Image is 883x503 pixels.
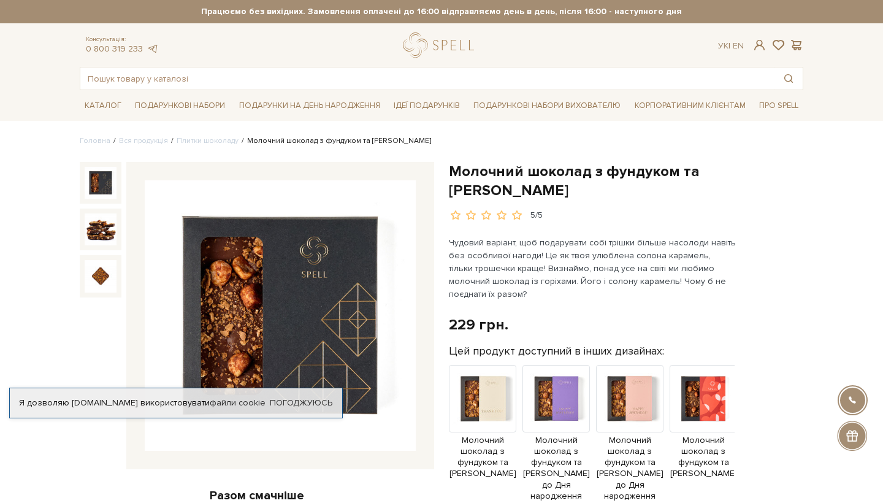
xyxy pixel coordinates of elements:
img: Продукт [449,365,516,432]
a: 0 800 319 233 [86,44,143,54]
a: Молочний шоколад з фундуком та [PERSON_NAME] [670,393,737,479]
div: Ук [718,40,744,52]
a: En [733,40,744,51]
div: Я дозволяю [DOMAIN_NAME] використовувати [10,397,342,409]
li: Молочний шоколад з фундуком та [PERSON_NAME] [239,136,431,147]
a: Корпоративним клієнтам [630,95,751,116]
img: Молочний шоколад з фундуком та солоною карамеллю [145,180,416,451]
strong: Працюємо без вихідних. Замовлення оплачені до 16:00 відправляємо день в день, після 16:00 - насту... [80,6,803,17]
a: Молочний шоколад з фундуком та [PERSON_NAME] [449,393,516,479]
button: Пошук товару у каталозі [774,67,803,90]
a: telegram [146,44,158,54]
h1: Молочний шоколад з фундуком та [PERSON_NAME] [449,162,803,200]
a: Ідеї подарунків [389,96,465,115]
span: Молочний шоколад з фундуком та [PERSON_NAME] [670,435,737,480]
img: Молочний шоколад з фундуком та солоною карамеллю [85,260,117,292]
a: Подарунки на День народження [234,96,385,115]
label: Цей продукт доступний в інших дизайнах: [449,344,664,358]
a: Головна [80,136,110,145]
div: 229 грн. [449,315,508,334]
span: | [728,40,730,51]
img: Молочний шоколад з фундуком та солоною карамеллю [85,167,117,199]
input: Пошук товару у каталозі [80,67,774,90]
img: Молочний шоколад з фундуком та солоною карамеллю [85,213,117,245]
span: Консультація: [86,36,158,44]
img: Продукт [522,365,590,432]
img: Продукт [670,365,737,432]
a: logo [403,33,480,58]
a: Подарункові набори [130,96,230,115]
a: Погоджуюсь [270,397,332,409]
a: Вся продукція [119,136,168,145]
p: Чудовий варіант, щоб подарувати собі трішки більше насолоди навіть без особливої нагоди! Це як тв... [449,236,736,301]
span: Молочний шоколад з фундуком та [PERSON_NAME] [449,435,516,480]
a: Каталог [80,96,126,115]
a: Плитки шоколаду [177,136,239,145]
a: файли cookie [210,397,266,408]
div: 5/5 [530,210,543,221]
a: Про Spell [754,96,803,115]
img: Продукт [596,365,663,432]
a: Подарункові набори вихователю [468,95,625,116]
